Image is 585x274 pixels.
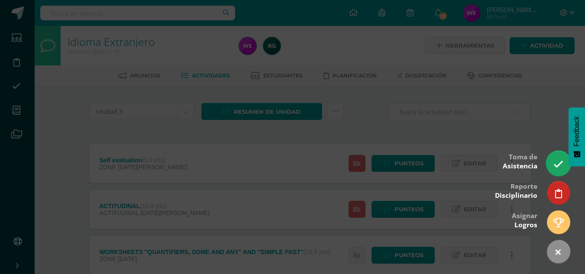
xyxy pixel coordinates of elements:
span: Asistencia [503,161,537,171]
div: Asignar [512,206,537,234]
span: Logros [514,220,537,229]
button: Feedback - Mostrar encuesta [569,107,585,166]
span: Feedback [573,116,581,146]
span: Disciplinario [495,191,537,200]
div: Reporte [495,176,537,204]
div: Toma de [503,147,537,175]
